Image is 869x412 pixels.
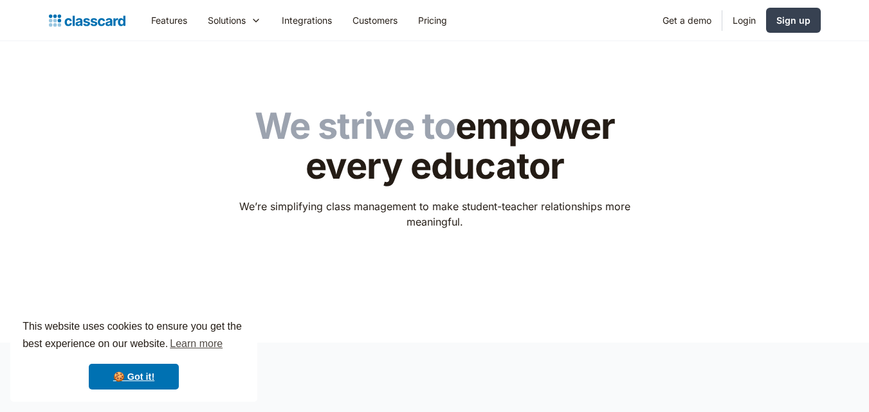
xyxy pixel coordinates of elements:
[89,364,179,390] a: dismiss cookie message
[342,6,408,35] a: Customers
[208,13,246,27] div: Solutions
[49,12,125,30] a: home
[168,334,224,354] a: learn more about cookies
[10,307,257,402] div: cookieconsent
[652,6,722,35] a: Get a demo
[230,107,639,186] h1: empower every educator
[23,319,245,354] span: This website uses cookies to ensure you get the best experience on our website.
[408,6,457,35] a: Pricing
[271,6,342,35] a: Integrations
[141,6,197,35] a: Features
[776,13,810,27] div: Sign up
[766,8,821,33] a: Sign up
[255,104,455,148] span: We strive to
[197,6,271,35] div: Solutions
[722,6,766,35] a: Login
[230,199,639,229] p: We’re simplifying class management to make student-teacher relationships more meaningful.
